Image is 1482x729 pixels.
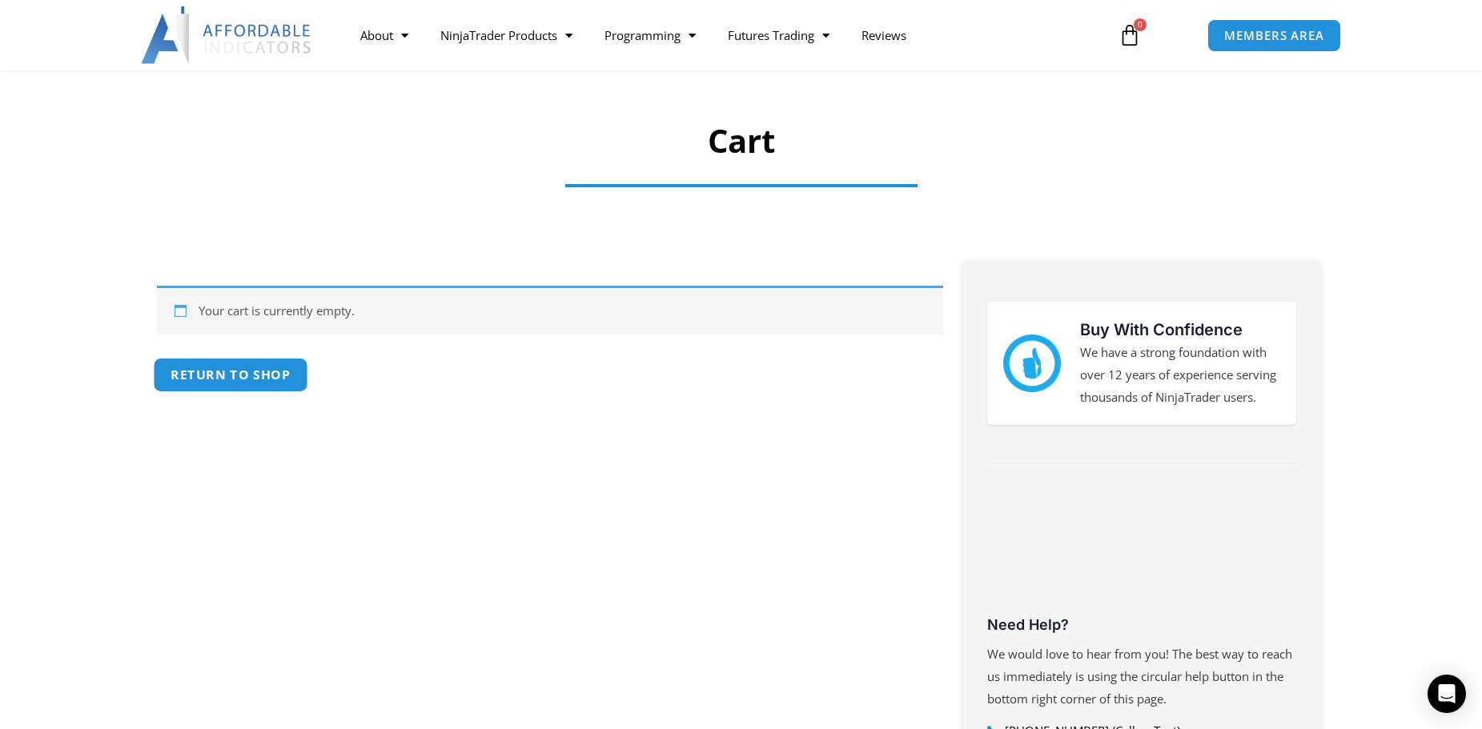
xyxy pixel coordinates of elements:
[1094,12,1165,58] a: 0
[987,646,1292,707] span: We would love to hear from you! The best way to reach us immediately is using the circular help b...
[211,118,1271,163] h1: Cart
[987,615,1296,634] h3: Need Help?
[1428,675,1466,713] div: Open Intercom Messenger
[1003,334,1061,392] img: mark thumbs good 43913 | Affordable Indicators – NinjaTrader
[344,17,1100,54] nav: Menu
[1207,19,1341,52] a: MEMBERS AREA
[987,491,1296,611] iframe: Customer reviews powered by Trustpilot
[141,6,313,64] img: LogoAI | Affordable Indicators – NinjaTrader
[344,17,424,54] a: About
[157,286,943,334] div: Your cart is currently empty.
[712,17,845,54] a: Futures Trading
[1134,18,1147,31] span: 0
[1080,342,1280,409] p: We have a strong foundation with over 12 years of experience serving thousands of NinjaTrader users.
[424,17,588,54] a: NinjaTrader Products
[1224,30,1324,42] span: MEMBERS AREA
[845,17,922,54] a: Reviews
[153,358,307,392] a: Return to shop
[1080,318,1280,342] h3: Buy With Confidence
[588,17,712,54] a: Programming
